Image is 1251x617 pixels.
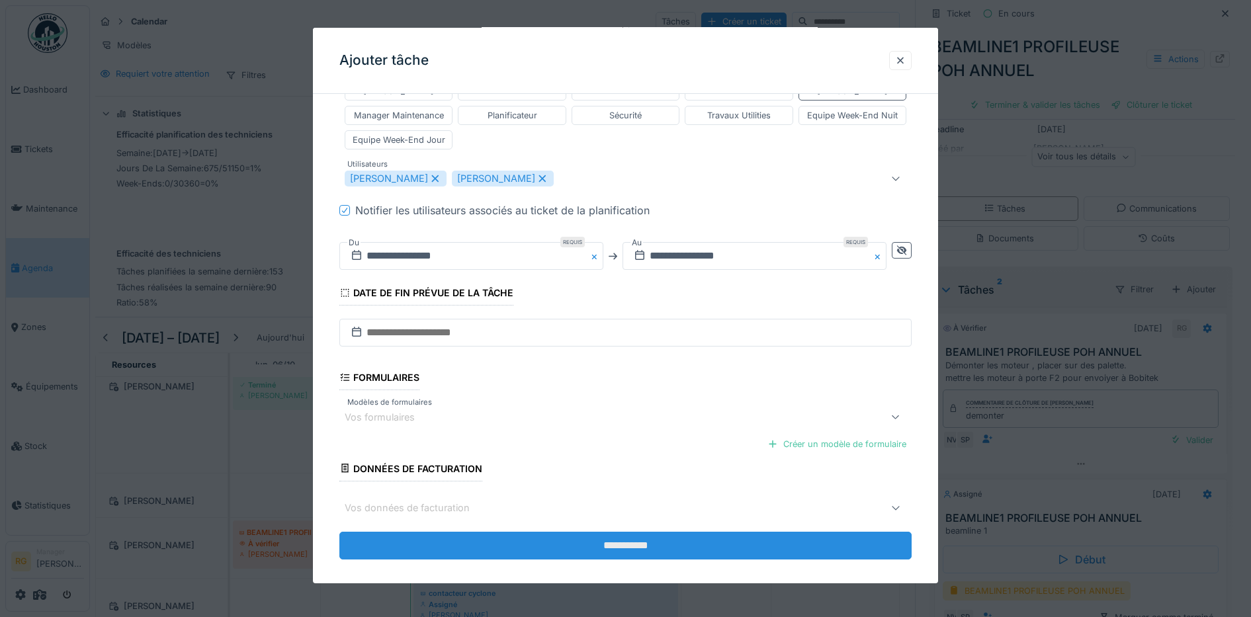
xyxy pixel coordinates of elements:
div: Equipe Week-End Jour [353,134,445,146]
div: Vos formulaires [345,410,433,425]
div: Manager Maintenance [354,109,444,122]
h3: Ajouter tâche [339,52,429,69]
div: Formulaires [339,368,420,390]
button: Close [589,242,603,270]
div: Requis [560,237,585,247]
div: Planificateur [488,109,537,122]
button: Close [872,242,886,270]
div: [PERSON_NAME] [452,171,554,186]
div: Vos données de facturation [345,501,488,515]
div: Sécurité [609,109,642,122]
label: Au [630,235,643,250]
div: Données de facturation [339,459,483,481]
div: Equipe Week-End Nuit [807,109,898,122]
div: Requis [843,237,868,247]
label: Du [347,235,361,250]
div: Créer un modèle de formulaire [762,435,912,453]
div: [PERSON_NAME] [345,171,447,186]
label: Utilisateurs [345,159,390,170]
label: Modèles de formulaires [345,397,435,408]
div: Travaux Utilities [707,109,771,122]
div: Notifier les utilisateurs associés au ticket de la planification [355,202,650,218]
div: Date de fin prévue de la tâche [339,283,514,306]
